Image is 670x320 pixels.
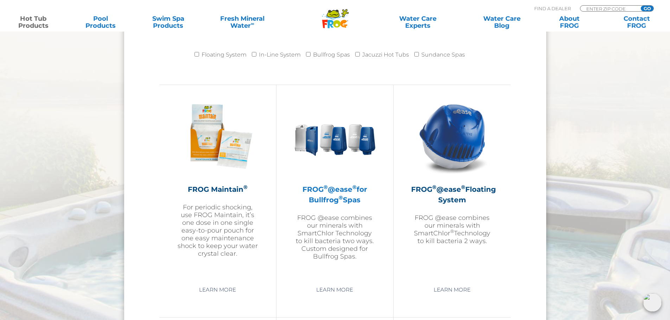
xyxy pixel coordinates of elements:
[411,184,493,205] h2: FROG @ease Floating System
[643,293,662,312] img: openIcon
[7,15,59,29] a: Hot TubProducts
[421,48,465,62] label: Sundance Spas
[202,48,247,62] label: Floating System
[294,96,376,177] img: bullfrog-product-hero-300x300.png
[259,48,301,62] label: In-Line System
[641,6,653,11] input: GO
[411,96,493,177] img: hot-tub-product-atease-system-300x300.png
[476,15,528,29] a: Water CareBlog
[294,184,376,205] h2: FROG @ease for Bullfrog Spas
[294,214,376,260] p: FROG @ease combines our minerals with SmartChlor Technology to kill bacteria two ways. Custom des...
[461,184,465,190] sup: ®
[191,283,244,296] a: Learn More
[450,228,454,234] sup: ®
[177,96,259,177] img: Frog_Maintain_Hero-2-v2-300x300.png
[339,194,343,201] sup: ®
[243,184,248,190] sup: ®
[432,184,436,190] sup: ®
[411,214,493,245] p: FROG @ease combines our minerals with SmartChlor Technology to kill bacteria 2 ways.
[177,184,259,195] h2: FROG Maintain
[177,96,259,278] a: FROG Maintain®For periodic shocking, use FROG Maintain, it’s one dose in one single easy-to-pour ...
[308,283,361,296] a: Learn More
[352,184,357,190] sup: ®
[209,15,275,29] a: Fresh MineralWater∞
[375,15,460,29] a: Water CareExperts
[611,15,663,29] a: ContactFROG
[313,48,350,62] label: Bullfrog Spas
[362,48,409,62] label: Jacuzzi Hot Tubs
[543,15,595,29] a: AboutFROG
[251,21,254,26] sup: ∞
[426,283,479,296] a: Learn More
[534,5,571,12] p: Find A Dealer
[324,184,328,190] sup: ®
[586,6,633,12] input: Zip Code Form
[294,96,376,278] a: FROG®@ease®for Bullfrog®SpasFROG @ease combines our minerals with SmartChlor Technology to kill b...
[177,203,259,257] p: For periodic shocking, use FROG Maintain, it’s one dose in one single easy-to-pour pouch for one ...
[75,15,127,29] a: PoolProducts
[142,15,194,29] a: Swim SpaProducts
[411,96,493,278] a: FROG®@ease®Floating SystemFROG @ease combines our minerals with SmartChlor®Technology to kill bac...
